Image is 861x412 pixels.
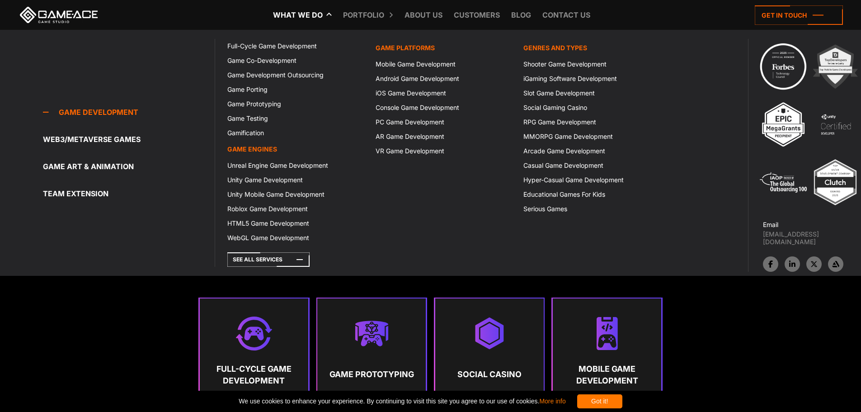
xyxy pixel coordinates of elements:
[222,111,370,126] a: Game Testing
[518,144,666,158] a: Arcade Game Development
[222,140,370,158] a: Game Engines
[370,39,518,57] a: Game platforms
[43,130,215,148] a: Web3/Metaverse Games
[553,298,661,404] a: Mobile Game Development
[518,173,666,187] a: Hyper-Casual Game Development
[222,231,370,245] a: WebGL Game Development
[443,363,535,386] strong: Social Casino
[370,129,518,144] a: AR Game Development
[435,298,544,404] a: Social Casino
[222,68,370,82] a: Game Development Outsourcing
[208,363,300,387] strong: Full-Cycle Game Development
[239,394,565,408] span: We use cookies to enhance your experience. By continuing to visit this site you agree to our use ...
[518,57,666,71] a: Shooter Game Development
[518,187,666,202] a: Educational Games For Kids
[370,115,518,129] a: PC Game Development
[758,157,808,207] img: 5
[577,394,622,408] div: Got it!
[370,57,518,71] a: Mobile Game Development
[370,100,518,115] a: Console Game Development
[518,86,666,100] a: Slot Game Development
[222,202,370,216] a: Roblox Game Development
[472,317,506,350] img: Social casino game development
[317,298,426,404] a: Game Prototyping
[227,252,310,267] a: See All Services
[222,82,370,97] a: Game Porting
[758,99,808,149] img: 3
[518,39,666,57] a: Genres and Types
[763,230,861,246] a: [EMAIL_ADDRESS][DOMAIN_NAME]
[326,363,418,386] strong: Game Prototyping
[811,99,861,149] img: 4
[236,317,272,350] img: Full cycle game development
[518,115,666,129] a: RPG Game Development
[43,103,215,121] a: Game development
[763,221,778,228] strong: Email
[370,86,518,100] a: iOS Game Development
[222,97,370,111] a: Game Prototyping
[222,53,370,68] a: Game Co-Development
[518,100,666,115] a: Social Gaming Casino
[590,317,624,350] img: Mobile game development
[222,216,370,231] a: HTML5 Game Development
[518,71,666,86] a: iGaming Software Development
[222,187,370,202] a: Unity Mobile Game Development
[758,42,808,91] img: Technology council badge program ace 2025 game ace
[200,298,308,404] a: Full-Cycle Game Development
[222,173,370,187] a: Unity Game Development
[518,202,666,216] a: Serious Games
[370,144,518,158] a: VR Game Development
[43,185,215,203] a: Team Extension
[810,42,860,91] img: 2
[518,129,666,144] a: MMORPG Game Development
[810,157,860,207] img: Top ar vr development company gaming 2025 game ace
[43,157,215,175] a: Game Art & Animation
[755,5,843,25] a: Get in touch
[222,39,370,53] a: Full-Cycle Game Development
[561,363,653,387] strong: Mobile Game Development
[222,158,370,173] a: Unreal Engine Game Development
[222,126,370,140] a: Gamification
[518,158,666,173] a: Casual Game Development
[370,71,518,86] a: Android Game Development
[539,398,565,405] a: More info
[355,317,389,350] img: Metaverse game development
